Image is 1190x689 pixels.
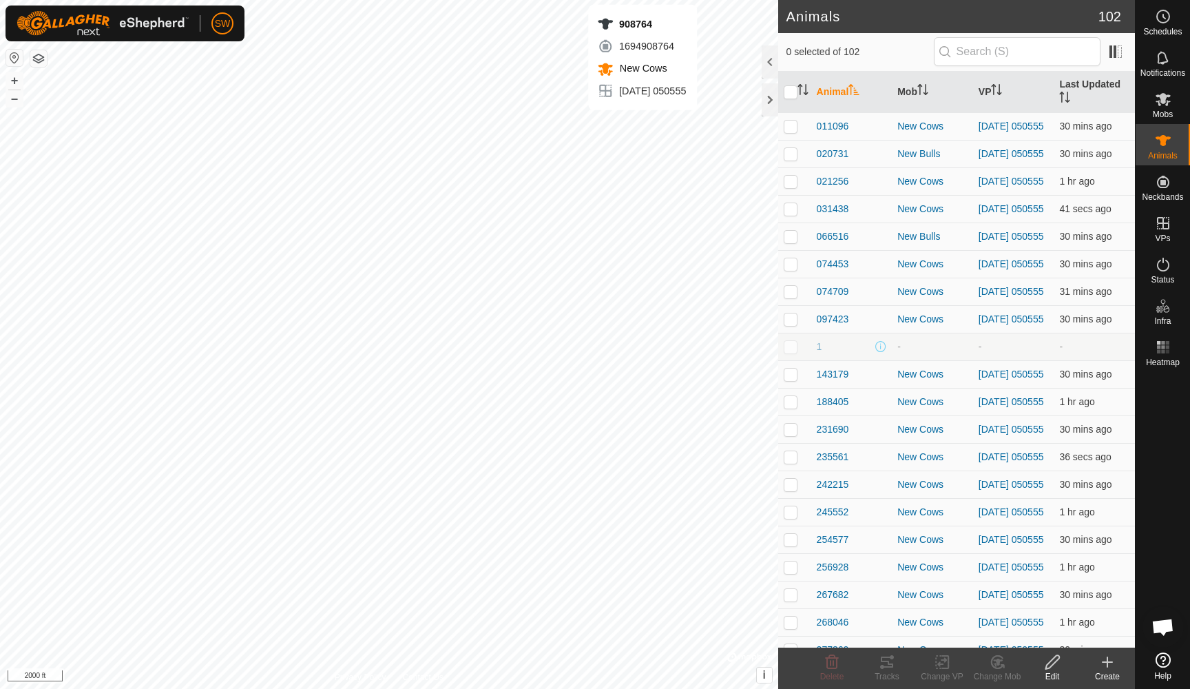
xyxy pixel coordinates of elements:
[1059,94,1070,105] p-sorticon: Activate to sort
[979,148,1044,159] a: [DATE] 050555
[897,615,968,630] div: New Cows
[897,147,968,161] div: New Bulls
[817,533,849,547] span: 254577
[979,644,1044,655] a: [DATE] 050555
[1142,193,1183,201] span: Neckbands
[820,672,844,681] span: Delete
[970,670,1025,683] div: Change Mob
[817,588,849,602] span: 267682
[1059,451,1111,462] span: 12 Oct 2025 at 5:32 AM
[811,72,892,113] th: Animal
[979,341,982,352] app-display-virtual-paddock-transition: -
[1148,152,1178,160] span: Animals
[973,72,1054,113] th: VP
[30,50,47,67] button: Map Layers
[1054,72,1135,113] th: Last Updated
[817,202,849,216] span: 031438
[897,312,968,327] div: New Cows
[979,176,1044,187] a: [DATE] 050555
[786,8,1098,25] h2: Animals
[897,340,968,354] div: -
[817,229,849,244] span: 066516
[817,312,849,327] span: 097423
[817,340,822,354] span: 1
[897,450,968,464] div: New Cows
[897,257,968,271] div: New Cows
[817,450,849,464] span: 235561
[1059,203,1111,214] span: 12 Oct 2025 at 5:32 AM
[817,119,849,134] span: 011096
[917,86,928,97] p-sorticon: Activate to sort
[817,257,849,271] span: 074453
[6,50,23,66] button: Reset Map
[817,505,849,520] span: 245552
[1059,341,1063,352] span: -
[1059,424,1111,435] span: 12 Oct 2025 at 5:03 AM
[979,369,1044,380] a: [DATE] 050555
[17,11,189,36] img: Gallagher Logo
[897,588,968,602] div: New Cows
[817,560,849,575] span: 256928
[1142,606,1184,648] div: Open chat
[1059,644,1111,655] span: 12 Oct 2025 at 5:02 AM
[817,174,849,189] span: 021256
[1059,617,1094,628] span: 12 Oct 2025 at 4:32 AM
[335,671,386,683] a: Privacy Policy
[1154,317,1171,325] span: Infra
[979,231,1044,242] a: [DATE] 050555
[897,202,968,216] div: New Cows
[786,45,934,59] span: 0 selected of 102
[1059,479,1111,490] span: 12 Oct 2025 at 5:02 AM
[402,671,443,683] a: Contact Us
[797,86,808,97] p-sorticon: Activate to sort
[979,479,1044,490] a: [DATE] 050555
[897,367,968,382] div: New Cows
[1154,672,1171,680] span: Help
[897,422,968,437] div: New Cows
[817,477,849,492] span: 242215
[897,229,968,244] div: New Bulls
[897,395,968,409] div: New Cows
[1080,670,1135,683] div: Create
[215,17,231,31] span: SW
[6,90,23,107] button: –
[597,38,686,54] div: 1694908764
[979,562,1044,573] a: [DATE] 050555
[979,121,1044,132] a: [DATE] 050555
[597,16,686,32] div: 908764
[897,560,968,575] div: New Cows
[1059,121,1111,132] span: 12 Oct 2025 at 5:03 AM
[848,86,859,97] p-sorticon: Activate to sort
[817,422,849,437] span: 231690
[817,367,849,382] span: 143179
[1059,176,1094,187] span: 12 Oct 2025 at 4:32 AM
[1136,647,1190,686] a: Help
[817,643,849,657] span: 277360
[1059,369,1111,380] span: 12 Oct 2025 at 5:02 AM
[1151,276,1174,284] span: Status
[817,285,849,299] span: 074709
[979,258,1044,269] a: [DATE] 050555
[1155,234,1170,243] span: VPs
[1059,534,1111,545] span: 12 Oct 2025 at 5:02 AM
[1025,670,1080,683] div: Edit
[1059,286,1111,297] span: 12 Oct 2025 at 5:02 AM
[991,86,1002,97] p-sorticon: Activate to sort
[979,424,1044,435] a: [DATE] 050555
[1146,358,1180,367] span: Heatmap
[979,286,1044,297] a: [DATE] 050555
[979,313,1044,325] a: [DATE] 050555
[1059,396,1094,407] span: 12 Oct 2025 at 4:32 AM
[915,670,970,683] div: Change VP
[1059,258,1111,269] span: 12 Oct 2025 at 5:02 AM
[979,451,1044,462] a: [DATE] 050555
[897,119,968,134] div: New Cows
[1098,6,1121,27] span: 102
[757,668,772,683] button: i
[979,396,1044,407] a: [DATE] 050555
[1059,148,1111,159] span: 12 Oct 2025 at 5:02 AM
[897,505,968,520] div: New Cows
[817,615,849,630] span: 268046
[597,83,686,99] div: [DATE] 050555
[979,617,1044,628] a: [DATE] 050555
